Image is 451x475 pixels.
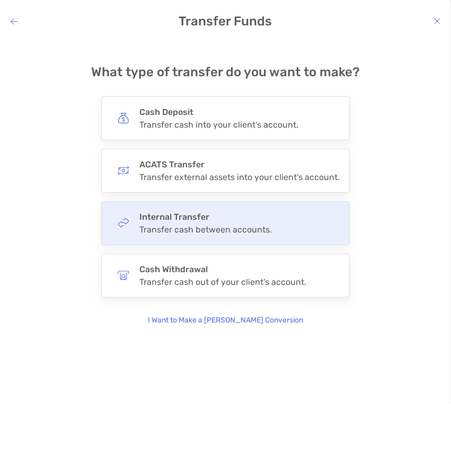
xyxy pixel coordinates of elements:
img: button icon [118,112,129,124]
div: Transfer cash between accounts. [139,225,272,235]
div: Transfer external assets into your client's account. [139,172,340,182]
h4: Cash Deposit [139,107,298,117]
div: Transfer cash out of your client's account. [139,277,306,287]
h4: Cash Withdrawal [139,264,306,274]
h4: What type of transfer do you want to make? [91,65,360,79]
img: button icon [118,270,129,281]
div: Transfer cash into your client's account. [139,120,298,130]
h4: Internal Transfer [139,212,272,222]
img: button icon [118,217,129,229]
img: button icon [118,165,129,176]
h4: ACATS Transfer [139,159,340,169]
p: I Want to Make a [PERSON_NAME] Conversion [148,315,303,326]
